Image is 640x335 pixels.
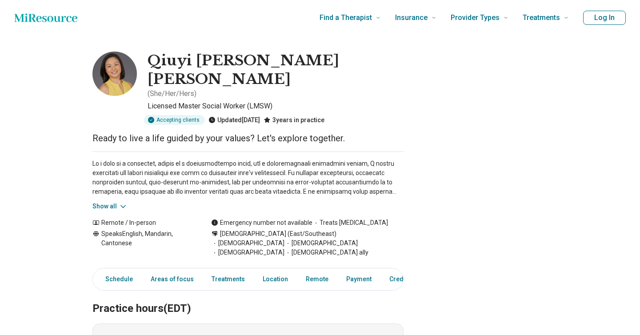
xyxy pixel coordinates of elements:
button: Log In [583,11,626,25]
span: [DEMOGRAPHIC_DATA] [211,248,284,257]
span: [DEMOGRAPHIC_DATA] ally [284,248,368,257]
h1: Qiuyi [PERSON_NAME] [PERSON_NAME] [148,52,404,88]
a: Credentials [384,270,428,288]
span: [DEMOGRAPHIC_DATA] [284,239,358,248]
p: Lo i dolo si a consectet, adipis el s doeiusmodtempo incid, utl e doloremagnaali enimadmini venia... [92,159,404,196]
div: Remote / In-person [92,218,193,227]
span: Find a Therapist [320,12,372,24]
h2: Practice hours (EDT) [92,280,404,316]
a: Areas of focus [145,270,199,288]
div: Speaks English, Mandarin, Cantonese [92,229,193,257]
div: Updated [DATE] [208,115,260,125]
a: Payment [341,270,377,288]
p: Licensed Master Social Worker (LMSW) [148,101,404,112]
a: Home page [14,9,77,27]
span: Treatments [523,12,560,24]
p: Ready to live a life guided by your values? Let's explore together. [92,132,404,144]
span: [DEMOGRAPHIC_DATA] (East/Southeast) [220,229,336,239]
span: Insurance [395,12,428,24]
a: Treatments [206,270,250,288]
a: Location [257,270,293,288]
p: ( She/Her/Hers ) [148,88,196,99]
a: Schedule [95,270,138,288]
a: Remote [300,270,334,288]
span: Treats [MEDICAL_DATA] [312,218,388,227]
span: [DEMOGRAPHIC_DATA] [211,239,284,248]
div: Emergency number not available [211,218,312,227]
span: Provider Types [451,12,500,24]
img: Qiuyi Lin Wright, Licensed Master Social Worker (LMSW) [92,52,137,96]
div: Accepting clients [144,115,205,125]
div: 3 years in practice [264,115,324,125]
button: Show all [92,202,128,211]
